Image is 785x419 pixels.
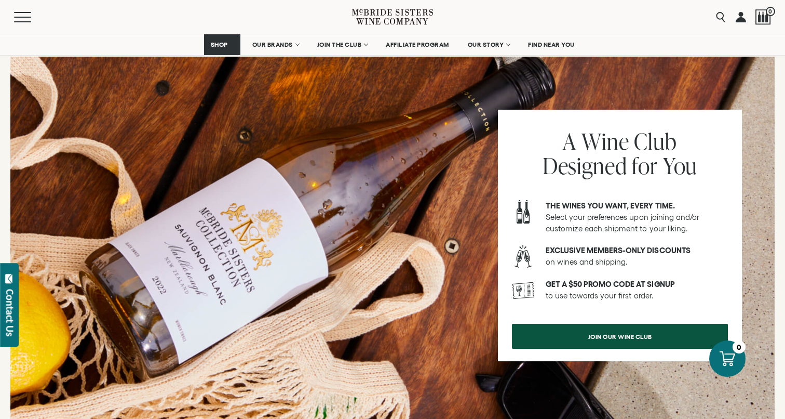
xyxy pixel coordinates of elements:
[528,41,575,48] span: FIND NEAR YOU
[581,126,629,156] span: Wine
[663,150,698,181] span: You
[546,246,691,255] strong: Exclusive members-only discounts
[733,341,746,353] div: 0
[512,324,728,349] a: join our wine club
[570,326,670,347] span: join our wine club
[386,41,449,48] span: AFFILIATE PROGRAM
[379,34,456,55] a: AFFILIATE PROGRAM
[546,245,728,268] p: on wines and shipping.
[468,41,504,48] span: OUR STORY
[546,279,728,302] p: to use towards your first order.
[546,280,675,289] strong: Get a $50 promo code at signup
[543,150,627,181] span: Designed
[546,200,728,234] p: Select your preferences upon joining and/or customize each shipment to your liking.
[766,7,775,16] span: 0
[204,34,240,55] a: SHOP
[632,150,658,181] span: for
[310,34,374,55] a: JOIN THE CLUB
[211,41,228,48] span: SHOP
[461,34,517,55] a: OUR STORY
[563,126,576,156] span: A
[634,126,676,156] span: Club
[317,41,362,48] span: JOIN THE CLUB
[246,34,305,55] a: OUR BRANDS
[14,12,51,22] button: Mobile Menu Trigger
[521,34,581,55] a: FIND NEAR YOU
[5,289,15,336] div: Contact Us
[546,201,675,210] strong: The wines you want, every time.
[252,41,293,48] span: OUR BRANDS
